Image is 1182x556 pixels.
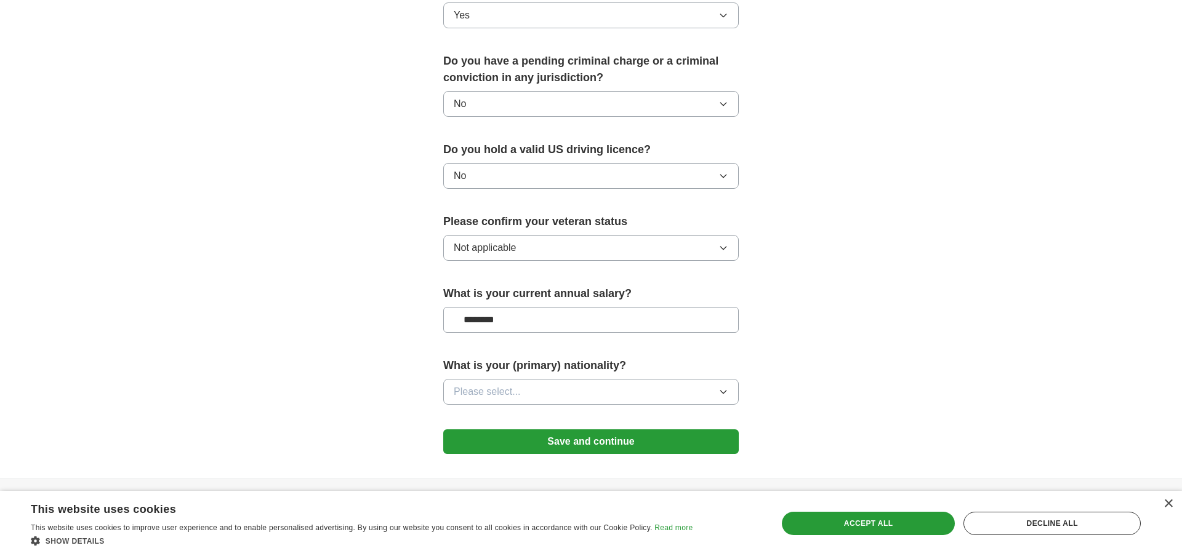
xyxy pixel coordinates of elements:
button: No [443,163,739,189]
span: Please select... [454,384,521,399]
span: Yes [454,8,470,23]
label: Do you hold a valid US driving licence? [443,141,739,158]
button: Yes [443,2,739,28]
span: Show details [46,537,105,546]
h4: Country selection [783,479,975,514]
button: No [443,91,739,117]
label: Please confirm your veteran status [443,213,739,230]
span: Not applicable [454,240,516,255]
button: Not applicable [443,235,739,261]
div: Show details [31,534,693,547]
label: What is your current annual salary? [443,285,739,302]
div: Close [1164,499,1173,509]
label: What is your (primary) nationality? [443,357,739,374]
span: No [454,169,466,183]
div: This website uses cookies [31,498,662,517]
button: Please select... [443,379,739,405]
button: Save and continue [443,429,739,454]
span: This website uses cookies to improve user experience and to enable personalised advertising. By u... [31,523,653,532]
a: Read more, opens a new window [654,523,693,532]
div: Decline all [963,512,1141,535]
span: No [454,97,466,111]
label: Do you have a pending criminal charge or a criminal conviction in any jurisdiction? [443,53,739,86]
div: Accept all [782,512,955,535]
